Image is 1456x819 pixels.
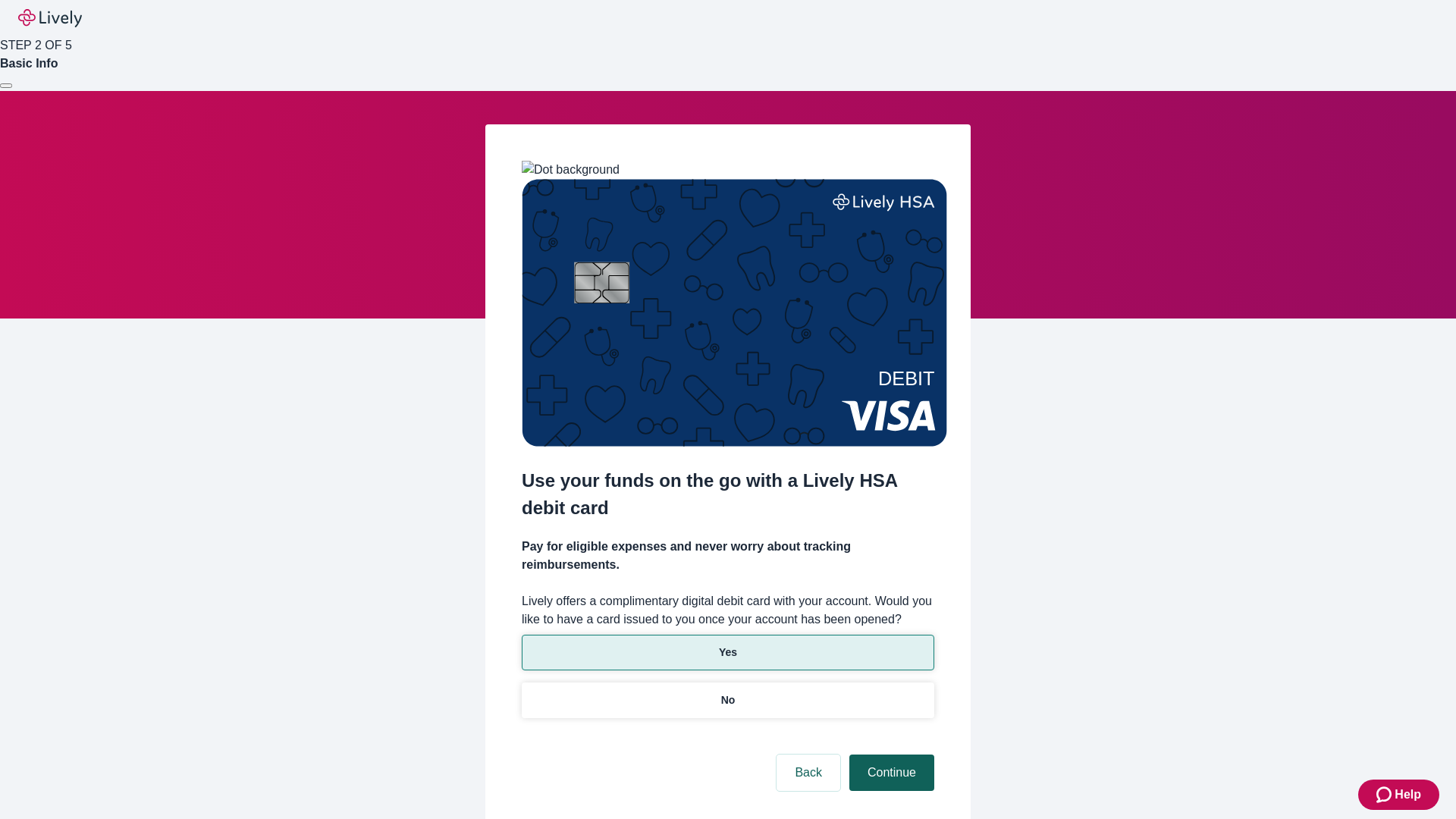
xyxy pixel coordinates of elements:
[1376,786,1395,804] svg: Zendesk support icon
[522,682,934,718] button: No
[1395,786,1421,804] span: Help
[522,179,947,447] img: Debit card
[522,161,620,179] img: Dot background
[719,645,737,661] p: Yes
[777,755,840,791] button: Back
[721,692,736,708] p: No
[522,467,934,522] h2: Use your funds on the go with a Lively HSA debit card
[849,755,934,791] button: Continue
[18,9,82,27] img: Lively
[522,592,934,629] label: Lively offers a complimentary digital debit card with your account. Would you like to have a card...
[522,538,934,574] h4: Pay for eligible expenses and never worry about tracking reimbursements.
[1358,780,1439,810] button: Zendesk support iconHelp
[522,635,934,670] button: Yes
